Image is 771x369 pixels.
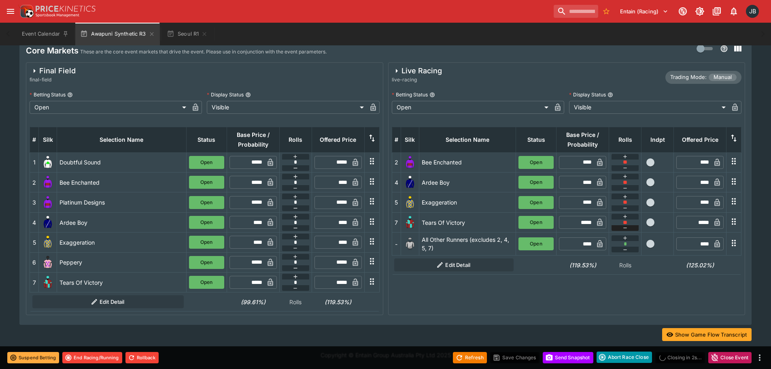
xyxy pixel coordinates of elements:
p: These are the core event markets that drive the event. Please use in conjunction with the event p... [80,48,327,56]
div: Open [30,101,189,114]
th: Independent [641,127,674,152]
td: All Other Runners (excludes 2, 4, 5, 7) [419,232,516,256]
th: # [392,127,401,152]
th: Silk [39,127,57,152]
img: runner 4 [41,216,54,229]
th: Offered Price [312,127,364,152]
th: Status [186,127,227,152]
div: Visible [207,101,366,114]
button: Edit Detail [32,295,184,308]
button: Awapuni Synthetic R3 [75,23,159,45]
td: Doubtful Sound [57,152,187,172]
td: Peppery [57,252,187,272]
th: Offered Price [674,127,726,152]
td: Bee Enchanted [57,173,187,192]
p: Rolls [282,298,309,306]
button: Select Tenant [615,5,673,18]
p: Trading Mode: [670,73,707,81]
button: Open [518,216,554,229]
button: Betting Status [429,92,435,98]
input: search [554,5,598,18]
td: - [392,232,401,256]
p: Betting Status [392,91,428,98]
h6: (119.53%) [559,261,607,269]
div: Final Field [30,66,76,76]
h4: Core Markets [26,45,79,56]
th: Status [516,127,556,152]
h6: (99.61%) [229,298,277,306]
td: Exaggeration [419,192,516,212]
button: Edit Detail [394,258,514,271]
div: Josh Brown [746,5,759,18]
button: Open [518,196,554,209]
th: Rolls [609,127,641,152]
td: Bee Enchanted [419,152,516,172]
button: Documentation [709,4,724,19]
img: runner 2 [404,156,416,169]
button: Refresh [453,352,487,363]
td: 5 [392,192,401,212]
button: Open [189,256,224,269]
h6: (125.02%) [676,261,724,269]
td: Ardee Boy [419,173,516,192]
button: Connected to PK [675,4,690,19]
button: Suspend Betting [7,352,59,363]
button: Open [518,176,554,189]
span: final-field [30,76,76,84]
p: Display Status [207,91,244,98]
button: Open [518,237,554,250]
button: Seoul R1 [161,23,213,45]
button: Event Calendar [17,23,74,45]
img: runner 2 [41,176,54,189]
button: Display Status [245,92,251,98]
td: Platinum Designs [57,192,187,212]
img: runner 4 [404,176,416,189]
button: Show Game Flow Transcript [662,328,752,341]
img: runner 1 [41,156,54,169]
img: runner 5 [404,196,416,209]
td: 7 [392,212,401,232]
button: Open [189,156,224,169]
td: 2 [30,173,39,192]
div: split button [597,352,652,363]
img: runner 7 [404,216,416,229]
button: Display Status [607,92,613,98]
button: Josh Brown [743,2,761,20]
button: Open [189,236,224,249]
td: Ardee Boy [57,212,187,232]
img: Sportsbook Management [36,13,79,17]
button: Open [189,276,224,289]
img: runner 3 [41,196,54,209]
td: 4 [30,212,39,232]
th: Base Price / Probability [227,127,279,152]
button: open drawer [3,4,18,19]
button: more [755,353,765,363]
td: 4 [392,173,401,192]
button: Close Event [708,352,752,363]
th: Base Price / Probability [556,127,609,152]
button: Open [189,176,224,189]
p: Display Status [569,91,606,98]
th: Selection Name [419,127,516,152]
button: Send Snapshot [543,352,593,363]
button: No Bookmarks [600,5,613,18]
img: blank-silk.png [404,237,416,250]
th: Rolls [279,127,312,152]
td: 5 [30,232,39,252]
td: 3 [30,192,39,212]
img: PriceKinetics [36,6,96,12]
td: 7 [30,273,39,292]
p: Rolls [612,261,639,269]
button: End Racing/Running [62,352,122,363]
div: Visible [569,101,729,114]
img: runner 5 [41,236,54,249]
th: Silk [401,127,419,152]
img: runner 7 [41,276,54,289]
td: Exaggeration [57,232,187,252]
td: 6 [30,252,39,272]
button: Toggle light/dark mode [692,4,707,19]
button: Notifications [726,4,741,19]
button: Betting Status [67,92,73,98]
button: Abort Race Close [597,352,652,363]
button: Rollback [125,352,159,363]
